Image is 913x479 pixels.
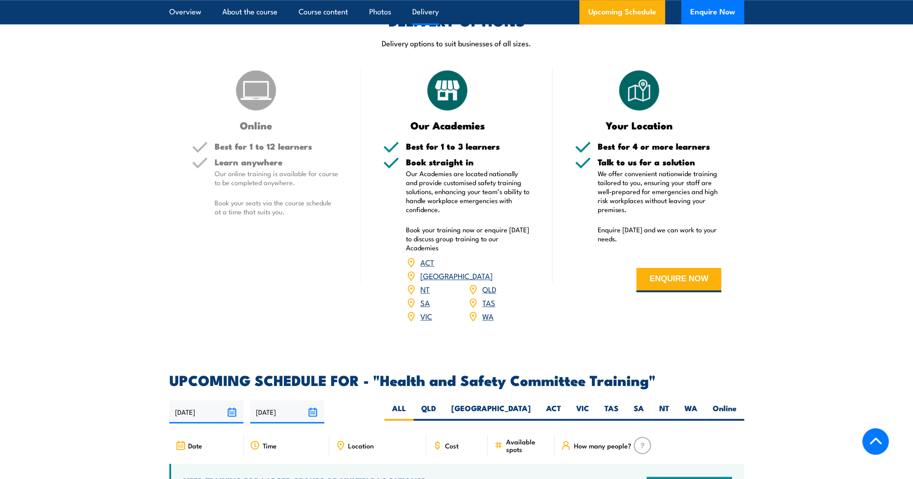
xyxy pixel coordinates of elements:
[215,198,339,216] p: Book your seats via the course schedule at a time that suits you.
[384,403,414,421] label: ALL
[575,120,704,130] h3: Your Location
[569,403,597,421] label: VIC
[388,14,525,27] h2: DELIVERY OPTIONS
[420,284,430,294] a: NT
[705,403,744,421] label: Online
[652,403,677,421] label: NT
[420,310,432,321] a: VIC
[598,225,722,243] p: Enquire [DATE] and we can work to your needs.
[482,310,494,321] a: WA
[383,120,512,130] h3: Our Academies
[406,142,530,151] h5: Best for 1 to 3 learners
[597,403,626,421] label: TAS
[506,438,548,453] span: Available spots
[444,403,538,421] label: [GEOGRAPHIC_DATA]
[169,400,243,423] input: From date
[420,270,493,281] a: [GEOGRAPHIC_DATA]
[406,225,530,252] p: Book your training now or enquire [DATE] to discuss group training to our Academies
[482,284,496,294] a: QLD
[598,169,722,214] p: We offer convenient nationwide training tailored to you, ensuring your staff are well-prepared fo...
[598,158,722,166] h5: Talk to us for a solution
[626,403,652,421] label: SA
[677,403,705,421] label: WA
[169,38,744,48] p: Delivery options to suit businesses of all sizes.
[169,373,744,386] h2: UPCOMING SCHEDULE FOR - "Health and Safety Committee Training"
[538,403,569,421] label: ACT
[215,158,339,166] h5: Learn anywhere
[215,142,339,151] h5: Best for 1 to 12 learners
[406,169,530,214] p: Our Academies are located nationally and provide customised safety training solutions, enhancing ...
[598,142,722,151] h5: Best for 4 or more learners
[445,442,459,449] span: Cost
[215,169,339,187] p: Our online training is available for course to be completed anywhere.
[420,297,430,308] a: SA
[414,403,444,421] label: QLD
[263,442,277,449] span: Time
[482,297,495,308] a: TAS
[636,268,721,292] button: ENQUIRE NOW
[192,120,321,130] h3: Online
[250,400,324,423] input: To date
[406,158,530,166] h5: Book straight in
[573,442,631,449] span: How many people?
[188,442,202,449] span: Date
[348,442,374,449] span: Location
[420,257,434,267] a: ACT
